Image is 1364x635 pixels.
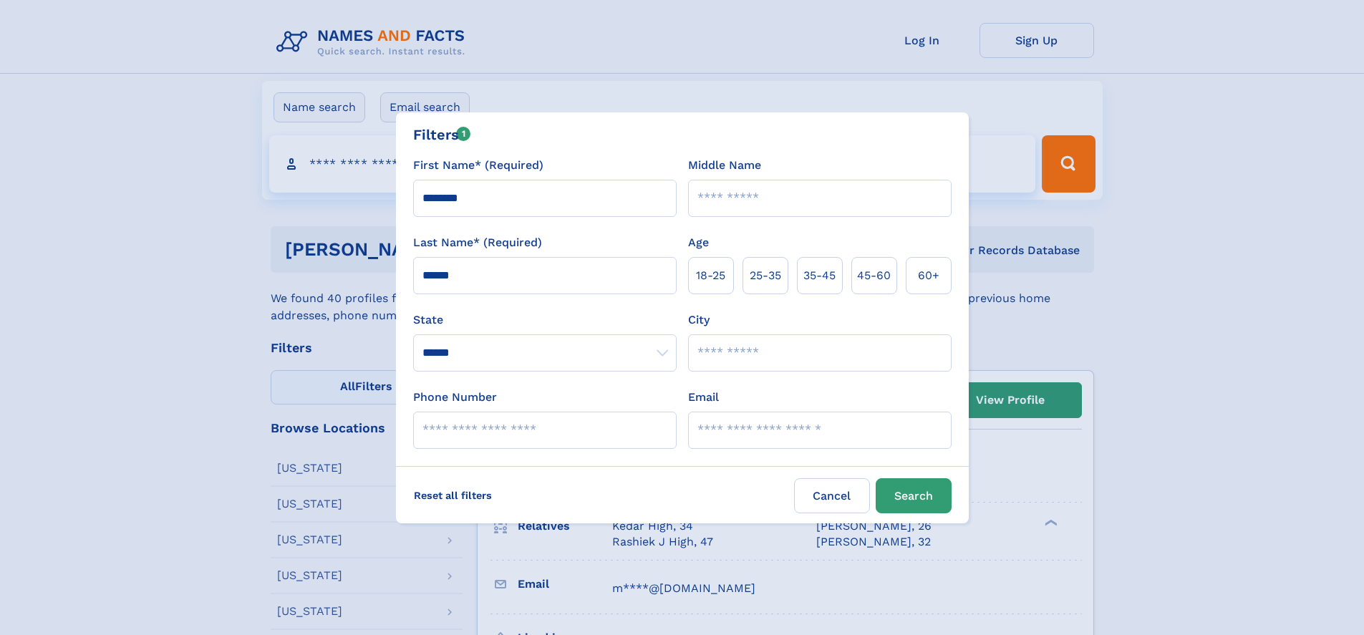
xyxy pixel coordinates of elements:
label: Phone Number [413,389,497,406]
label: Cancel [794,478,870,513]
span: 35‑45 [803,267,836,284]
label: Reset all filters [405,478,501,513]
label: City [688,311,710,329]
span: 25‑35 [750,267,781,284]
span: 18‑25 [696,267,725,284]
label: Last Name* (Required) [413,234,542,251]
button: Search [876,478,952,513]
label: First Name* (Required) [413,157,543,174]
label: Middle Name [688,157,761,174]
div: Filters [413,124,471,145]
span: 60+ [918,267,939,284]
label: Email [688,389,719,406]
span: 45‑60 [857,267,891,284]
label: State [413,311,677,329]
label: Age [688,234,709,251]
